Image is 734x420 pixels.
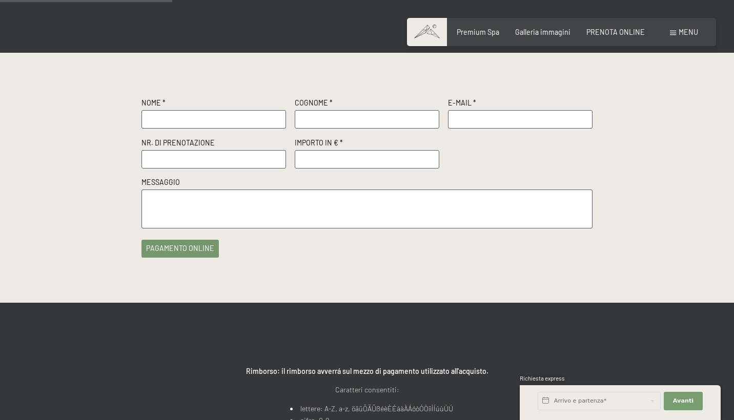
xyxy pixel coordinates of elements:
label: Cognome * [295,98,439,110]
span: Avanti [673,397,694,405]
a: Galleria immagini [515,28,570,36]
button: Avanti [664,392,703,410]
strong: Rimborso: il rimborso avverrá sul mezzo di pagamento utilizzato all'acquisto. [246,367,488,375]
a: Premium Spa [457,28,499,36]
label: Messaggio [141,177,593,190]
span: Richiesta express [520,375,565,382]
span: Menu [679,28,698,36]
p: Caratteri consentiti: [141,384,593,396]
button: pagamento online [141,240,219,258]
li: lettere: A-Z, a-z, öäüÖÄÜßéèÈÉáàÀÁóòÓÒíìÌÍúùÙÚ [290,403,453,415]
label: Nome * [141,98,286,110]
label: E-Mail * [448,98,593,110]
label: Nr. di prenotazione [141,138,286,150]
label: Importo in € * [295,138,439,150]
a: PRENOTA ONLINE [586,28,645,36]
